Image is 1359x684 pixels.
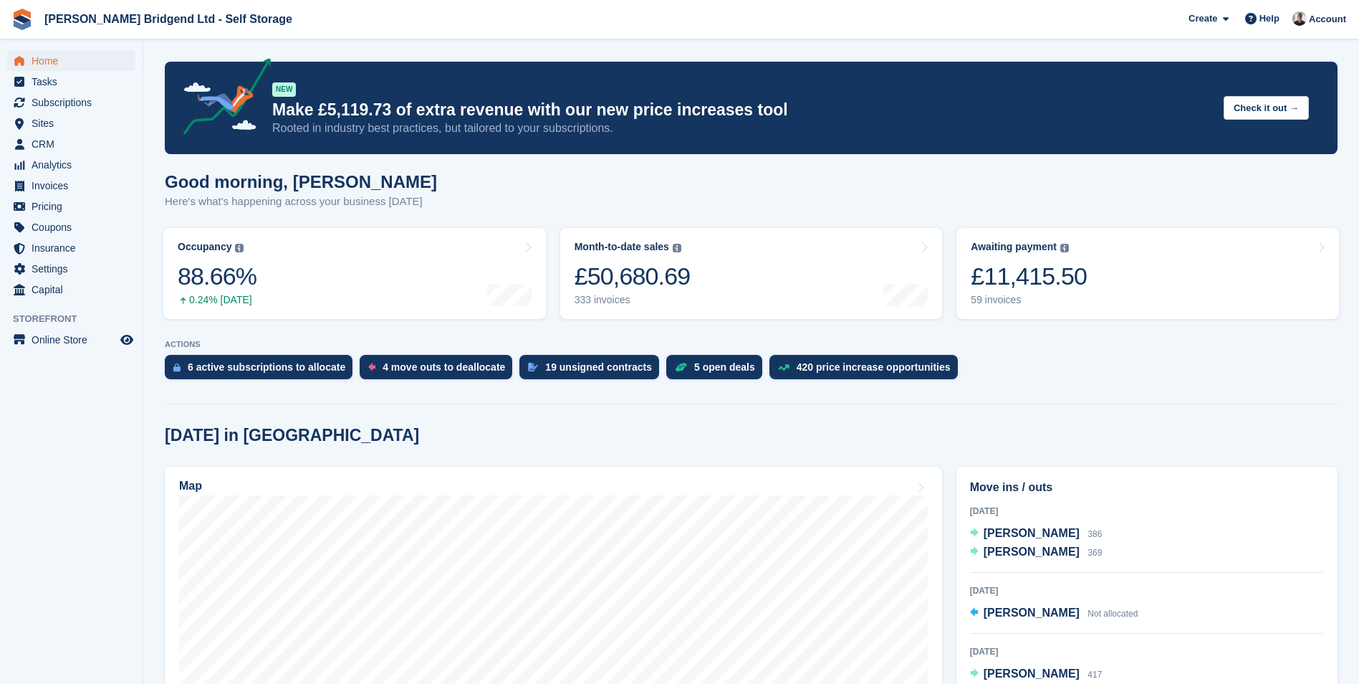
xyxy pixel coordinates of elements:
a: menu [7,113,135,133]
a: Month-to-date sales £50,680.69 333 invoices [560,228,943,319]
a: Occupancy 88.66% 0.24% [DATE] [163,228,546,319]
p: Rooted in industry best practices, but tailored to your subscriptions. [272,120,1212,136]
a: 6 active subscriptions to allocate [165,355,360,386]
img: icon-info-grey-7440780725fd019a000dd9b08b2336e03edf1995a4989e88bcd33f0948082b44.svg [235,244,244,252]
a: menu [7,217,135,237]
a: menu [7,280,135,300]
span: Home [32,51,117,71]
h2: Map [179,480,202,493]
a: [PERSON_NAME] 369 [970,543,1103,562]
span: CRM [32,134,117,154]
img: Rhys Jones [1292,11,1307,26]
div: 420 price increase opportunities [797,361,951,373]
div: 333 invoices [575,294,691,306]
span: Help [1259,11,1279,26]
a: menu [7,72,135,92]
span: [PERSON_NAME] [984,527,1080,539]
span: Sites [32,113,117,133]
a: 420 price increase opportunities [769,355,965,386]
a: menu [7,134,135,154]
span: [PERSON_NAME] [984,607,1080,619]
a: 5 open deals [666,355,769,386]
p: Here's what's happening across your business [DATE] [165,194,437,210]
a: [PERSON_NAME] Not allocated [970,604,1138,623]
span: Pricing [32,196,117,217]
img: deal-1b604bf984904fb50ccaf53a9ad4b4a5d6e5aea283cecdc64d6e3604feb123c2.svg [675,362,687,372]
span: Create [1188,11,1217,26]
span: [PERSON_NAME] [984,546,1080,558]
div: £11,415.50 [971,262,1087,291]
a: menu [7,196,135,217]
span: 386 [1087,529,1102,539]
h1: Good morning, [PERSON_NAME] [165,172,437,191]
a: menu [7,238,135,258]
div: [DATE] [970,505,1324,518]
img: icon-info-grey-7440780725fd019a000dd9b08b2336e03edf1995a4989e88bcd33f0948082b44.svg [1060,244,1069,252]
span: Analytics [32,155,117,175]
a: menu [7,176,135,196]
span: Invoices [32,176,117,196]
div: 4 move outs to deallocate [383,361,505,373]
span: Tasks [32,72,117,92]
div: £50,680.69 [575,262,691,291]
div: NEW [272,82,296,97]
span: Online Store [32,330,117,350]
img: price_increase_opportunities-93ffe204e8149a01c8c9dc8f82e8f89637d9d84a8eef4429ea346261dce0b2c0.svg [778,364,789,371]
span: Not allocated [1087,609,1138,619]
a: menu [7,330,135,350]
a: [PERSON_NAME] Bridgend Ltd - Self Storage [39,7,298,31]
a: [PERSON_NAME] 417 [970,665,1103,684]
button: Check it out → [1224,96,1309,120]
div: 6 active subscriptions to allocate [188,361,345,373]
span: Coupons [32,217,117,237]
span: Subscriptions [32,92,117,113]
div: 88.66% [178,262,256,291]
div: Occupancy [178,241,231,253]
div: Month-to-date sales [575,241,669,253]
div: [DATE] [970,645,1324,658]
a: menu [7,92,135,113]
a: 4 move outs to deallocate [360,355,519,386]
img: stora-icon-8386f47178a22dfd0bd8f6a31ec36ba5ce8667c1dd55bd0f319d3a0aa187defe.svg [11,9,33,30]
a: 19 unsigned contracts [519,355,666,386]
span: 369 [1087,548,1102,558]
span: Capital [32,280,117,300]
span: Storefront [13,312,143,326]
span: Settings [32,259,117,279]
span: Insurance [32,238,117,258]
img: price-adjustments-announcement-icon-8257ccfd72463d97f412b2fc003d46551f7dbcb40ab6d574587a9cd5c0d94... [171,58,272,140]
a: [PERSON_NAME] 386 [970,525,1103,543]
a: Preview store [118,331,135,348]
div: 19 unsigned contracts [545,361,652,373]
span: [PERSON_NAME] [984,668,1080,680]
div: Awaiting payment [971,241,1057,253]
span: Account [1309,12,1346,27]
a: Awaiting payment £11,415.50 59 invoices [956,228,1339,319]
h2: Move ins / outs [970,479,1324,496]
img: icon-info-grey-7440780725fd019a000dd9b08b2336e03edf1995a4989e88bcd33f0948082b44.svg [673,244,681,252]
img: active_subscription_to_allocate_icon-d502201f5373d7db506a760aba3b589e785aa758c864c3986d89f69b8ff3... [173,363,181,372]
div: [DATE] [970,584,1324,597]
h2: [DATE] in [GEOGRAPHIC_DATA] [165,426,419,445]
a: menu [7,155,135,175]
p: ACTIONS [165,340,1338,349]
span: 417 [1087,670,1102,680]
a: menu [7,51,135,71]
p: Make £5,119.73 of extra revenue with our new price increases tool [272,100,1212,120]
a: menu [7,259,135,279]
div: 5 open deals [694,361,755,373]
div: 59 invoices [971,294,1087,306]
div: 0.24% [DATE] [178,294,256,306]
img: contract_signature_icon-13c848040528278c33f63329250d36e43548de30e8caae1d1a13099fd9432cc5.svg [528,363,538,371]
img: move_outs_to_deallocate_icon-f764333ba52eb49d3ac5e1228854f67142a1ed5810a6f6cc68b1a99e826820c5.svg [368,363,375,371]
